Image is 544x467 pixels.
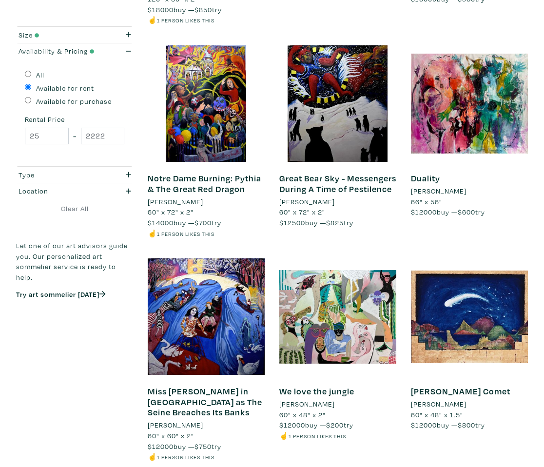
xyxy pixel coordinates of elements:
span: $18000 [148,5,174,14]
li: ☝️ [279,430,396,441]
span: $850 [194,5,212,14]
a: [PERSON_NAME] [411,399,528,409]
a: Miss [PERSON_NAME] in [GEOGRAPHIC_DATA] as The Seine Breaches Its Banks [148,386,262,418]
span: buy — try [148,5,222,14]
span: 60" x 72" x 2" [148,207,194,216]
small: 1 person likes this [157,17,214,24]
a: [PERSON_NAME] [411,186,528,196]
a: Clear All [16,203,133,214]
span: buy — try [279,420,353,429]
a: [PERSON_NAME] [279,196,396,207]
a: [PERSON_NAME] Comet [411,386,510,397]
span: $750 [194,442,212,451]
span: 66" x 56" [411,197,442,206]
span: $12500 [279,218,305,227]
span: 60" x 48" x 1.5" [411,410,463,419]
span: 60" x 72" x 2" [279,207,325,216]
span: $200 [326,420,344,429]
button: Location [16,183,133,199]
span: buy — try [411,207,485,216]
span: buy — try [148,218,221,227]
a: [PERSON_NAME] [148,420,265,430]
li: [PERSON_NAME] [148,196,203,207]
li: ☝️ [148,15,265,25]
a: Notre Dame Burning: Pythia & The Great Red Dragon [148,173,261,195]
div: Location [19,186,99,196]
span: 60" x 60" x 2" [148,431,194,440]
li: [PERSON_NAME] [411,186,466,196]
iframe: Customer reviews powered by Trustpilot [16,309,133,330]
button: Availability & Pricing [16,43,133,59]
span: $12000 [148,442,174,451]
div: Type [19,170,99,180]
small: Rental Price [25,116,124,123]
span: $800 [458,420,475,429]
button: Type [16,167,133,183]
label: Available for purchase [36,96,112,107]
li: [PERSON_NAME] [411,399,466,409]
a: [PERSON_NAME] [279,399,396,409]
span: buy — try [279,218,353,227]
li: ☝️ [148,451,265,462]
small: 1 person likes this [157,453,214,461]
small: 1 person likes this [289,432,346,440]
span: - [73,129,77,142]
button: Size [16,27,133,43]
li: ☝️ [148,228,265,239]
div: Size [19,30,99,40]
a: Duality [411,173,440,184]
a: Try art sommelier [DATE] [16,290,106,299]
label: All [36,70,44,80]
span: $12000 [411,420,437,429]
span: $12000 [279,420,305,429]
a: Great Bear Sky - Messengers During A Time of Pestilence [279,173,396,195]
span: buy — try [411,420,485,429]
li: [PERSON_NAME] [279,399,335,409]
span: $14000 [148,218,174,227]
span: 60" x 48" x 2" [279,410,326,419]
span: $600 [458,207,475,216]
span: buy — try [148,442,221,451]
p: Let one of our art advisors guide you. Our personalized art sommelier service is ready to help. [16,240,133,282]
small: 1 person likes this [157,230,214,237]
label: Available for rent [36,83,94,94]
span: $12000 [411,207,437,216]
li: [PERSON_NAME] [279,196,335,207]
div: Availability & Pricing [19,46,99,57]
li: [PERSON_NAME] [148,420,203,430]
a: [PERSON_NAME] [148,196,265,207]
span: $700 [194,218,212,227]
a: We love the jungle [279,386,354,397]
span: $825 [326,218,344,227]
